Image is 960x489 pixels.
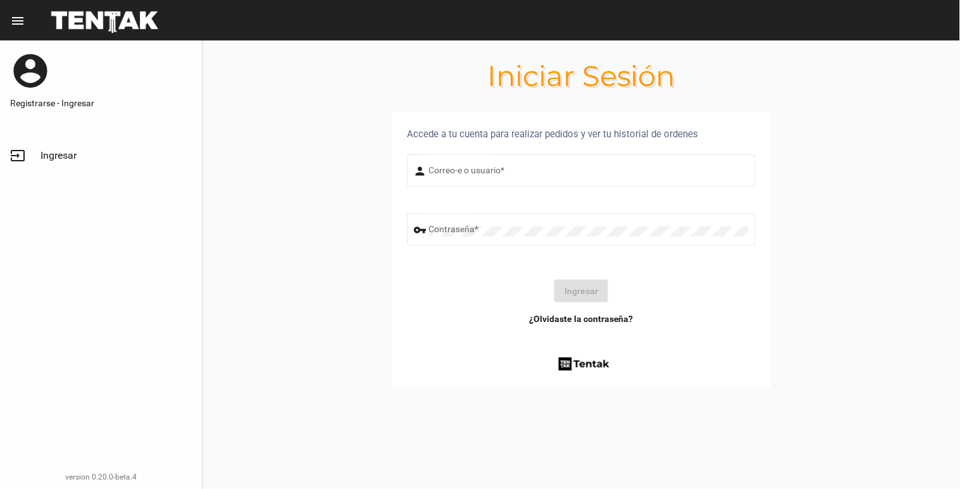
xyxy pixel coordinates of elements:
a: Registrarse - Ingresar [10,97,192,109]
mat-icon: vpn_key [414,223,429,238]
img: tentak-firm.png [557,356,611,373]
button: Ingresar [554,280,608,302]
a: ¿Olvidaste la contraseña? [529,313,633,325]
span: Ingresar [41,149,77,162]
h1: Iniciar Sesión [203,66,960,86]
mat-icon: person [414,164,429,179]
mat-icon: account_circle [10,51,51,91]
mat-icon: input [10,148,25,163]
div: version 0.20.0-beta.4 [10,471,192,483]
div: Accede a tu cuenta para realizar pedidos y ver tu historial de ordenes [407,127,756,142]
mat-icon: menu [10,13,25,28]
